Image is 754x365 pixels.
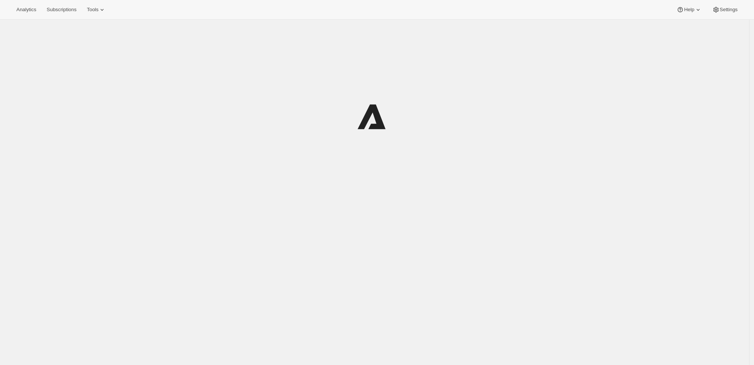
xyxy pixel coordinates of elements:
span: Subscriptions [47,7,76,13]
button: Help [672,4,706,15]
button: Settings [708,4,742,15]
button: Tools [82,4,110,15]
button: Subscriptions [42,4,81,15]
span: Settings [720,7,738,13]
span: Tools [87,7,98,13]
span: Analytics [16,7,36,13]
button: Analytics [12,4,41,15]
span: Help [684,7,694,13]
